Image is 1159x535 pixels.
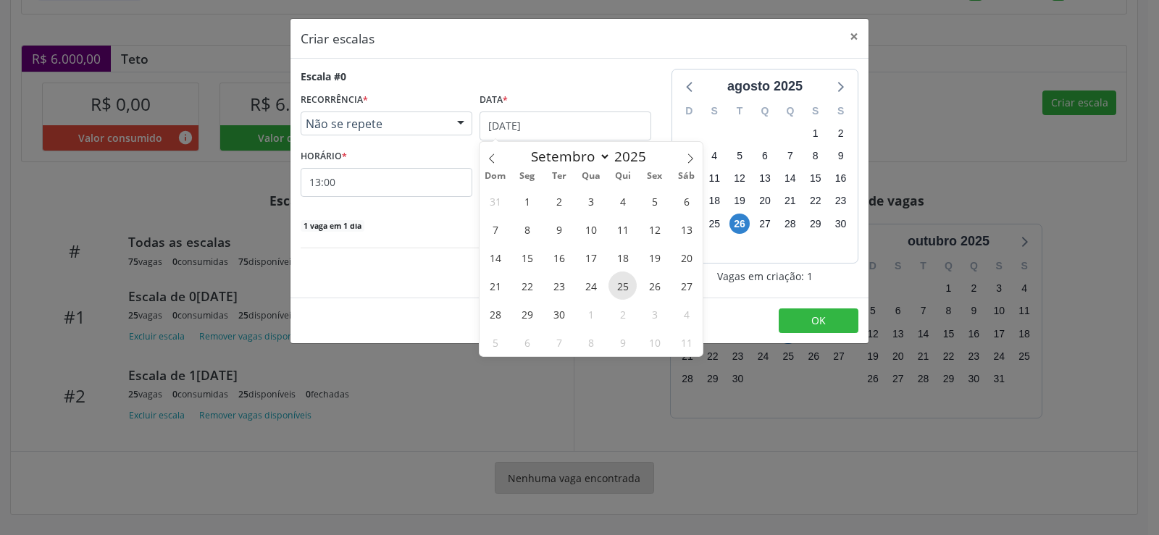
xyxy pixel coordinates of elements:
[301,220,364,232] span: 1 vaga em 1 dia
[545,243,573,271] span: Setembro 16, 2025
[545,271,573,300] span: Setembro 23, 2025
[608,300,637,328] span: Outubro 2, 2025
[672,271,700,300] span: Setembro 27, 2025
[780,214,800,234] span: quinta-feira, 28 de agosto de 2025
[481,328,509,356] span: Outubro 5, 2025
[840,19,869,54] button: Close
[780,169,800,189] span: quinta-feira, 14 de agosto de 2025
[640,243,669,271] span: Setembro 19, 2025
[480,89,508,111] label: Data
[721,77,808,96] div: agosto 2025
[727,100,753,122] div: T
[577,215,605,243] span: Setembro 10, 2025
[729,214,750,234] span: terça-feira, 26 de agosto de 2025
[301,29,375,48] h5: Criar escalas
[608,271,637,300] span: Setembro 25, 2025
[481,300,509,328] span: Setembro 28, 2025
[755,214,775,234] span: quarta-feira, 27 de agosto de 2025
[831,169,851,189] span: sábado, 16 de agosto de 2025
[803,100,828,122] div: S
[607,172,639,181] span: Qui
[672,243,700,271] span: Setembro 20, 2025
[755,169,775,189] span: quarta-feira, 13 de agosto de 2025
[704,214,724,234] span: segunda-feira, 25 de agosto de 2025
[608,187,637,215] span: Setembro 4, 2025
[729,169,750,189] span: terça-feira, 12 de agosto de 2025
[513,187,541,215] span: Setembro 1, 2025
[608,243,637,271] span: Setembro 18, 2025
[480,111,651,140] input: Selecione uma data
[702,100,727,122] div: S
[780,146,800,167] span: quinta-feira, 7 de agosto de 2025
[806,169,826,189] span: sexta-feira, 15 de agosto de 2025
[672,328,700,356] span: Outubro 11, 2025
[481,243,509,271] span: Setembro 14, 2025
[545,300,573,328] span: Setembro 30, 2025
[729,191,750,211] span: terça-feira, 19 de agosto de 2025
[753,100,778,122] div: Q
[672,187,700,215] span: Setembro 6, 2025
[811,313,826,327] span: OK
[755,146,775,167] span: quarta-feira, 6 de agosto de 2025
[672,300,700,328] span: Outubro 4, 2025
[481,187,509,215] span: Agosto 31, 2025
[301,89,368,111] label: RECORRÊNCIA
[480,172,511,181] span: Dom
[575,172,607,181] span: Qua
[806,146,826,167] span: sexta-feira, 8 de agosto de 2025
[640,328,669,356] span: Outubro 10, 2025
[704,191,724,211] span: segunda-feira, 18 de agosto de 2025
[806,191,826,211] span: sexta-feira, 22 de agosto de 2025
[301,168,472,197] input: 00:00
[513,271,541,300] span: Setembro 22, 2025
[481,215,509,243] span: Setembro 7, 2025
[779,308,858,333] button: OK
[545,328,573,356] span: Outubro 7, 2025
[577,328,605,356] span: Outubro 8, 2025
[608,328,637,356] span: Outubro 9, 2025
[704,169,724,189] span: segunda-feira, 11 de agosto de 2025
[704,146,724,167] span: segunda-feira, 4 de agosto de 2025
[640,187,669,215] span: Setembro 5, 2025
[777,100,803,122] div: Q
[513,300,541,328] span: Setembro 29, 2025
[611,147,658,166] input: Year
[511,172,543,181] span: Seg
[545,215,573,243] span: Setembro 9, 2025
[831,214,851,234] span: sábado, 30 de agosto de 2025
[545,187,573,215] span: Setembro 2, 2025
[831,146,851,167] span: sábado, 9 de agosto de 2025
[639,172,671,181] span: Sex
[831,123,851,143] span: sábado, 2 de agosto de 2025
[729,146,750,167] span: terça-feira, 5 de agosto de 2025
[672,215,700,243] span: Setembro 13, 2025
[806,214,826,234] span: sexta-feira, 29 de agosto de 2025
[640,271,669,300] span: Setembro 26, 2025
[831,191,851,211] span: sábado, 23 de agosto de 2025
[513,328,541,356] span: Outubro 6, 2025
[577,271,605,300] span: Setembro 24, 2025
[306,117,443,131] span: Não se repete
[301,146,347,168] label: HORÁRIO
[828,100,853,122] div: S
[577,300,605,328] span: Outubro 1, 2025
[677,100,702,122] div: D
[671,269,858,284] div: Vagas em criação: 1
[608,215,637,243] span: Setembro 11, 2025
[577,187,605,215] span: Setembro 3, 2025
[640,300,669,328] span: Outubro 3, 2025
[524,146,611,167] select: Month
[513,243,541,271] span: Setembro 15, 2025
[301,69,346,84] div: Escala #0
[671,172,703,181] span: Sáb
[577,243,605,271] span: Setembro 17, 2025
[640,215,669,243] span: Setembro 12, 2025
[543,172,575,181] span: Ter
[481,271,509,300] span: Setembro 21, 2025
[755,191,775,211] span: quarta-feira, 20 de agosto de 2025
[806,123,826,143] span: sexta-feira, 1 de agosto de 2025
[780,191,800,211] span: quinta-feira, 21 de agosto de 2025
[513,215,541,243] span: Setembro 8, 2025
